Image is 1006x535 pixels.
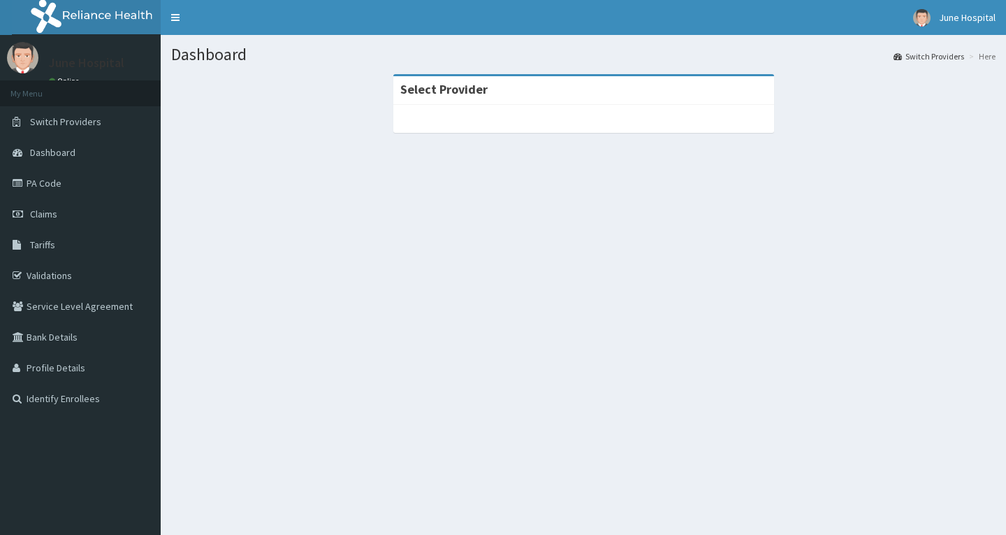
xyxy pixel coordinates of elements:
[30,115,101,128] span: Switch Providers
[7,42,38,73] img: User Image
[30,146,75,159] span: Dashboard
[171,45,996,64] h1: Dashboard
[913,9,931,27] img: User Image
[939,11,996,24] span: June Hospital
[400,81,488,97] strong: Select Provider
[49,76,82,86] a: Online
[894,50,964,62] a: Switch Providers
[49,57,124,69] p: June Hospital
[965,50,996,62] li: Here
[30,238,55,251] span: Tariffs
[30,208,57,220] span: Claims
